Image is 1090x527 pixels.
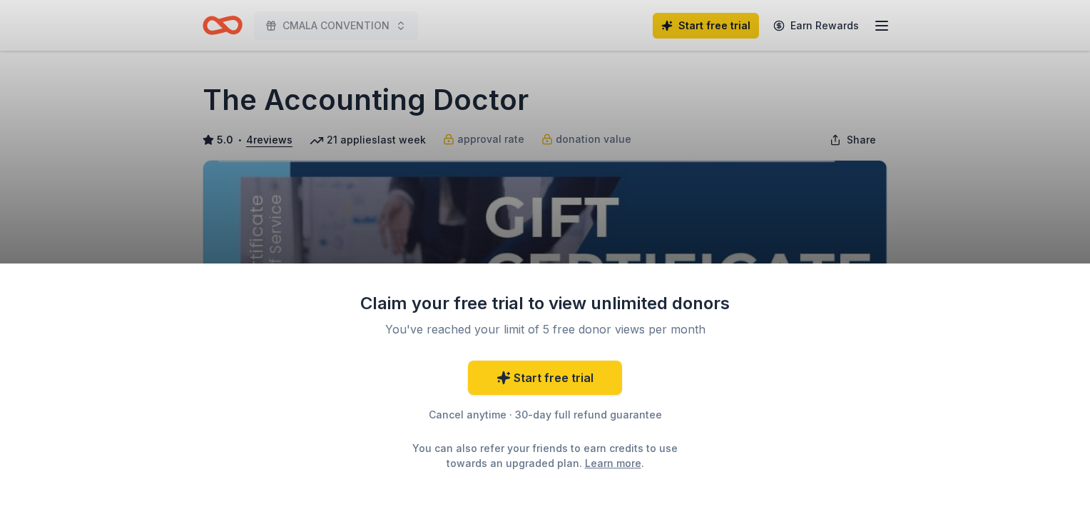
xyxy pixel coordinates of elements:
[360,406,730,423] div: Cancel anytime · 30-day full refund guarantee
[585,456,641,471] a: Learn more
[360,292,730,315] div: Claim your free trial to view unlimited donors
[377,321,713,338] div: You've reached your limit of 5 free donor views per month
[468,361,622,395] a: Start free trial
[399,441,691,471] div: You can also refer your friends to earn credits to use towards an upgraded plan. .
